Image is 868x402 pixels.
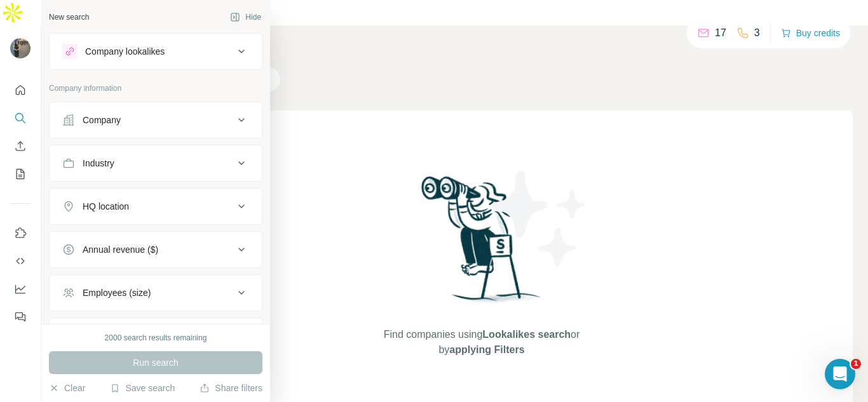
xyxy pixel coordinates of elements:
[49,83,262,94] p: Company information
[83,200,129,213] div: HQ location
[50,36,262,67] button: Company lookalikes
[10,38,31,58] img: Avatar
[10,79,31,102] button: Quick start
[449,344,524,355] span: applying Filters
[781,24,840,42] button: Buy credits
[482,329,571,340] span: Lookalikes search
[110,382,175,394] button: Save search
[49,11,89,23] div: New search
[10,107,31,130] button: Search
[10,278,31,300] button: Dashboard
[10,163,31,185] button: My lists
[10,135,31,157] button: Enrich CSV
[482,161,596,276] img: Surfe Illustration - Stars
[416,173,548,314] img: Surfe Illustration - Woman searching with binoculars
[10,305,31,328] button: Feedback
[83,114,121,126] div: Company
[85,45,165,58] div: Company lookalikes
[200,382,262,394] button: Share filters
[50,148,262,178] button: Industry
[83,157,114,170] div: Industry
[851,359,861,369] span: 1
[825,359,855,389] iframe: Intercom live chat
[50,321,262,351] button: Technologies
[10,222,31,245] button: Use Surfe on LinkedIn
[83,243,158,256] div: Annual revenue ($)
[754,25,760,41] p: 3
[50,191,262,222] button: HQ location
[50,105,262,135] button: Company
[111,41,853,58] h4: Search
[380,327,583,358] span: Find companies using or by
[49,382,85,394] button: Clear
[715,25,726,41] p: 17
[50,278,262,308] button: Employees (size)
[50,234,262,265] button: Annual revenue ($)
[10,250,31,272] button: Use Surfe API
[83,286,151,299] div: Employees (size)
[105,332,207,344] div: 2000 search results remaining
[221,8,270,27] button: Hide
